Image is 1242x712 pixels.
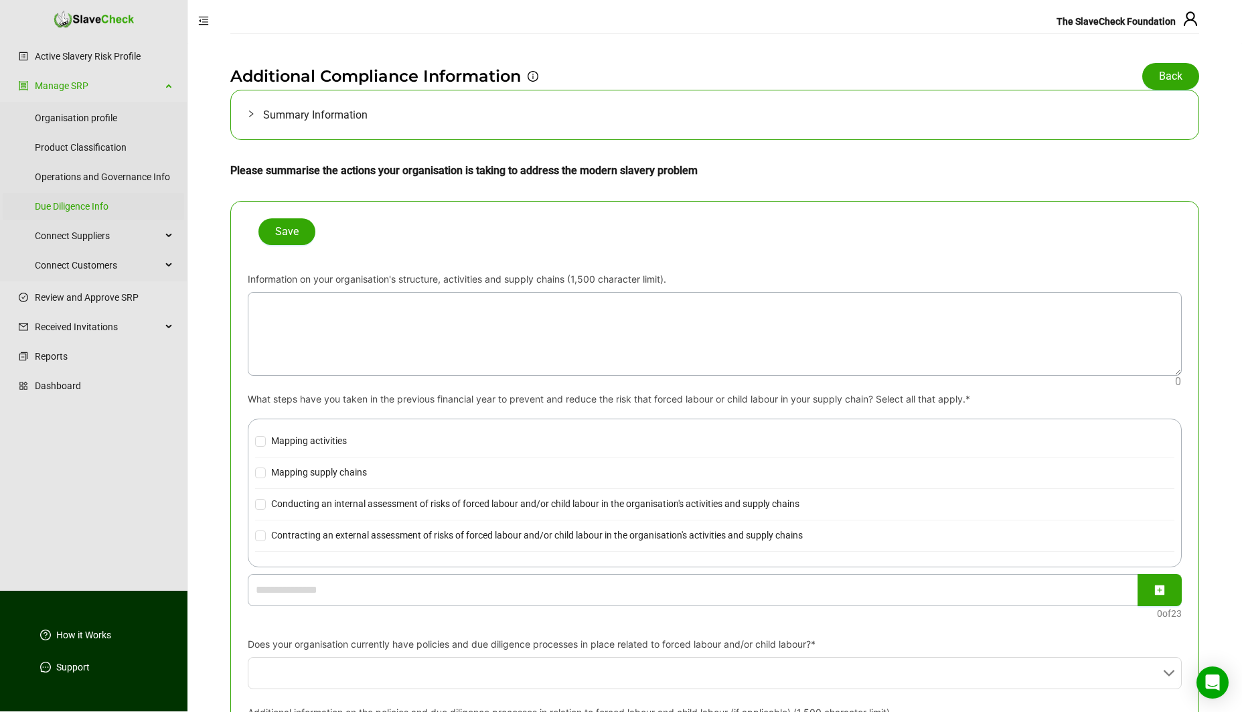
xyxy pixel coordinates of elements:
span: message [40,662,51,672]
div: 0 of 23 [248,606,1182,621]
a: Reports [35,343,173,370]
a: Active Slavery Risk Profile [35,43,173,70]
span: user [1182,11,1198,27]
span: group [19,81,28,90]
span: Back [1159,68,1182,84]
a: How it Works [56,628,111,642]
span: Connect Suppliers [35,222,161,249]
a: Dashboard [35,372,173,399]
label: Does your organisation currently have policies and due diligence processes in place related to fo... [248,637,825,652]
label: What steps have you taken in the previous financial year to prevent and reduce the risk that forc... [248,392,980,407]
span: collapsed [247,110,255,118]
button: Back [1142,63,1199,90]
div: Open Intercom Messenger [1196,666,1229,699]
span: Connect Customers [35,252,161,279]
span: menu-fold [198,15,209,26]
div: Summary Information [231,90,1198,139]
label: Information on your organisation's structure, activities and supply chains (1,500 character limit). [248,272,676,287]
a: Operations and Governance Info [35,163,173,190]
span: mail [19,322,28,332]
span: Save [275,224,299,240]
h3: Please summarise the actions your organisation is taking to address the modern slavery problem [230,151,1199,190]
span: Conducting an internal assessment of risks of forced labour and/or child labour in the organisati... [266,497,805,511]
span: plus-square [1154,585,1165,595]
a: Support [56,660,90,674]
a: Review and Approve SRP [35,284,173,311]
span: The SlaveCheck Foundation [1057,16,1176,27]
textarea: Information on your organisation's structure, activities and supply chains (1,500 character limit). [248,293,1181,375]
h1: Additional Compliance Information [230,66,1199,87]
span: Summary Information [263,106,1182,123]
span: question-circle [40,630,51,640]
span: Contracting an external assessment of risks of forced labour and/or child labour in the organisat... [266,528,808,543]
span: Mapping activities [266,434,352,448]
a: Manage SRP [35,72,161,99]
a: Organisation profile [35,104,173,131]
span: Received Invitations [35,313,161,340]
span: Mapping supply chains [266,466,372,480]
button: Save [258,218,315,245]
span: info-circle [528,71,538,82]
a: Product Classification [35,134,173,161]
button: plus-square [1138,574,1182,606]
a: Due Diligence Info [35,193,173,220]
